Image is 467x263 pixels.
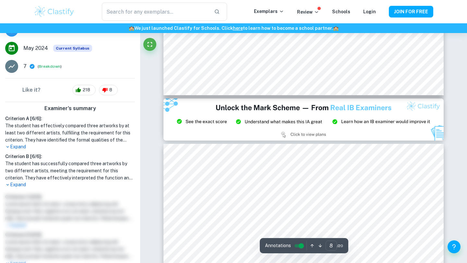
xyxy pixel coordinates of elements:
[5,181,135,188] p: Expand
[102,3,209,21] input: Search for any exemplars...
[22,86,41,94] h6: Like it?
[297,8,319,16] p: Review
[363,9,376,14] a: Login
[337,243,343,249] span: / 20
[143,38,156,51] button: Fullscreen
[5,153,135,160] h6: Criterion B [ 6 / 6 ]:
[53,45,92,52] span: Current Syllabus
[23,44,48,52] span: May 2024
[53,45,92,52] div: This exemplar is based on the current syllabus. Feel free to refer to it for inspiration/ideas wh...
[254,8,284,15] p: Exemplars
[163,98,444,141] img: Ad
[39,63,60,69] button: Breakdown
[389,6,433,17] button: JOIN FOR FREE
[333,26,339,31] span: 🏫
[265,242,291,249] span: Annotations
[448,240,461,253] button: Help and Feedback
[34,5,75,18] img: Clastify logo
[38,63,62,70] span: ( )
[5,115,135,122] h6: Criterion A [ 6 / 6 ]:
[79,87,94,93] span: 218
[5,122,135,143] h1: The student has effectively compared three artworks by at least two different artists, fulfilling...
[23,63,27,70] p: 7
[129,26,134,31] span: 🏫
[72,85,96,95] div: 218
[5,160,135,181] h1: The student has successfully compared three artworks by two different artists, meeting the requir...
[233,26,243,31] a: here
[5,143,135,150] p: Expand
[106,87,116,93] span: 8
[3,105,138,112] h6: Examiner's summary
[99,85,118,95] div: 8
[332,9,350,14] a: Schools
[1,25,466,32] h6: We just launched Clastify for Schools. Click to learn how to become a school partner.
